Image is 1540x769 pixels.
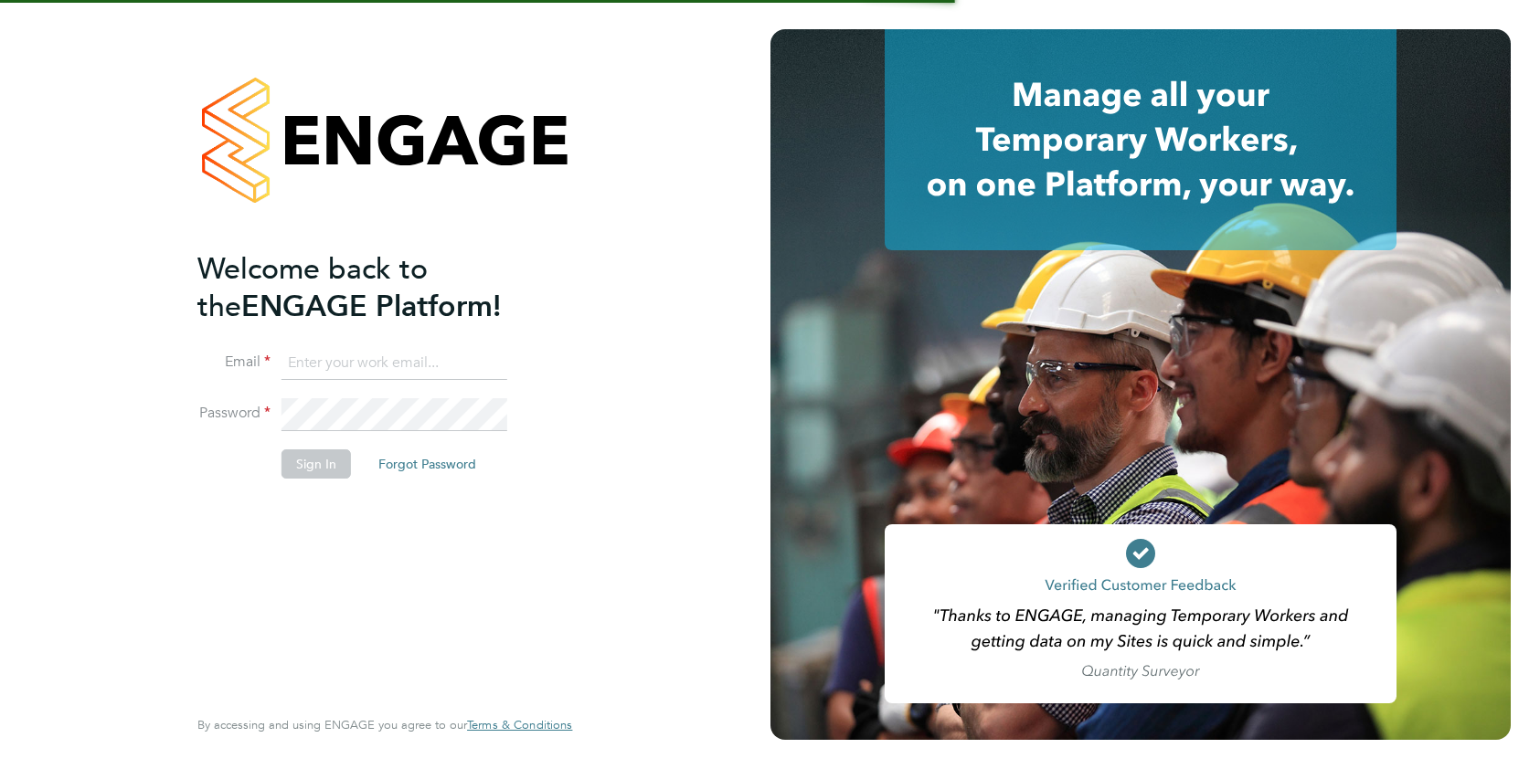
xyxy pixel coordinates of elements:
[197,251,428,324] span: Welcome back to the
[197,717,572,732] span: By accessing and using ENGAGE you agree to our
[467,717,572,732] span: Terms & Conditions
[364,449,491,479] button: Forgot Password
[281,449,351,479] button: Sign In
[197,404,271,423] label: Password
[197,250,554,325] h2: ENGAGE Platform!
[467,718,572,732] a: Terms & Conditions
[197,353,271,372] label: Email
[281,347,507,380] input: Enter your work email...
